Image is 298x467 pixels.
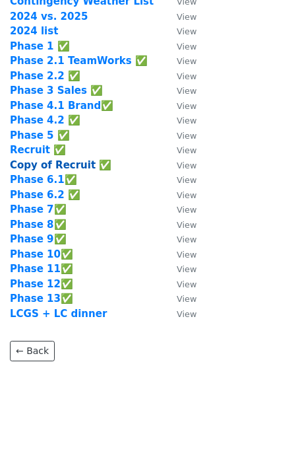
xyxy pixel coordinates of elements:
a: Phase 3 Sales ✅ [10,85,103,96]
a: Recruit ✅ [10,144,66,156]
a: Phase 1 ✅ [10,40,70,52]
a: Phase 10✅ [10,248,73,260]
a: View [164,219,196,231]
a: View [164,11,196,22]
a: View [164,70,196,82]
a: Phase 6.1✅ [10,174,77,186]
a: View [164,85,196,96]
a: Phase 4.2 ✅ [10,114,80,126]
small: View [177,205,196,215]
small: View [177,131,196,141]
a: View [164,129,196,141]
a: View [164,233,196,245]
a: Phase 9✅ [10,233,67,245]
a: Phase 7✅ [10,203,67,215]
small: View [177,86,196,96]
small: View [177,250,196,260]
small: View [177,264,196,274]
a: View [164,278,196,290]
a: Phase 4.1 Brand✅ [10,100,113,112]
a: 2024 list [10,25,58,37]
a: ← Back [10,341,55,361]
small: View [177,56,196,66]
a: View [164,159,196,171]
small: View [177,42,196,52]
small: View [177,145,196,155]
small: View [177,279,196,289]
a: Phase 13✅ [10,293,73,305]
a: View [164,55,196,67]
iframe: Chat Widget [232,404,298,467]
a: View [164,40,196,52]
a: View [164,174,196,186]
a: Phase 5 ✅ [10,129,70,141]
a: Phase 12✅ [10,278,73,290]
a: 2024 vs. 2025 [10,11,88,22]
small: View [177,12,196,22]
a: Phase 11✅ [10,263,73,275]
a: View [164,144,196,156]
small: View [177,234,196,244]
small: View [177,190,196,200]
a: LCGS + LC dinner [10,308,107,320]
a: View [164,189,196,201]
small: View [177,26,196,36]
a: View [164,25,196,37]
a: Phase 6.2 ✅ [10,189,80,201]
a: Copy of Recruit ✅ [10,159,111,171]
small: View [177,71,196,81]
a: View [164,293,196,305]
a: Phase 8✅ [10,219,67,231]
a: View [164,248,196,260]
a: View [164,100,196,112]
small: View [177,101,196,111]
a: Phase 2.2 ✅ [10,70,80,82]
small: View [177,220,196,230]
a: View [164,114,196,126]
a: View [164,203,196,215]
a: View [164,308,196,320]
a: Phase 2.1 TeamWorks ✅ [10,55,148,67]
small: View [177,294,196,304]
small: View [177,175,196,185]
small: View [177,116,196,126]
small: View [177,161,196,170]
a: View [164,263,196,275]
small: View [177,309,196,319]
